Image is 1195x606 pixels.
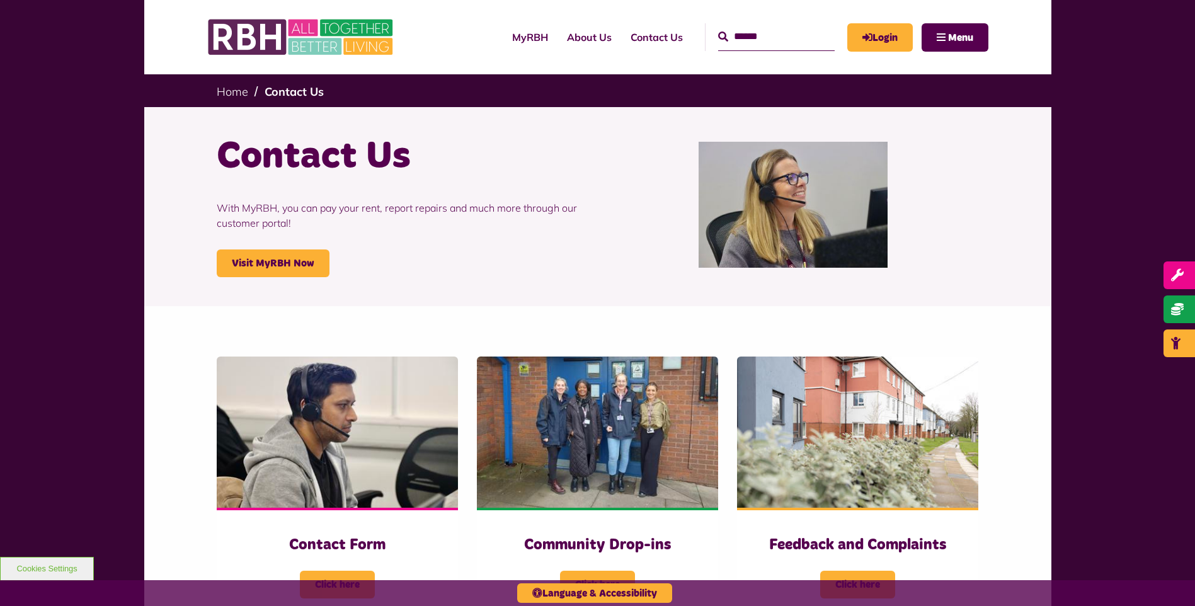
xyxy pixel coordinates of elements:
span: Click here [560,571,635,598]
img: Heywood Drop In 2024 [477,357,718,508]
img: SAZMEDIA RBH 22FEB24 97 [737,357,978,508]
img: Contact Centre February 2024 (4) [217,357,458,508]
span: Click here [300,571,375,598]
button: Navigation [922,23,988,52]
iframe: Netcall Web Assistant for live chat [1138,549,1195,606]
a: Visit MyRBH Now [217,249,329,277]
span: Click here [820,571,895,598]
h3: Feedback and Complaints [762,535,953,555]
a: Home [217,84,248,99]
a: About Us [557,20,621,54]
img: Contact Centre February 2024 (1) [699,142,888,268]
p: With MyRBH, you can pay your rent, report repairs and much more through our customer portal! [217,181,588,249]
a: Contact Us [621,20,692,54]
a: MyRBH [847,23,913,52]
img: RBH [207,13,396,62]
h1: Contact Us [217,132,588,181]
a: MyRBH [503,20,557,54]
button: Language & Accessibility [517,583,672,603]
h3: Community Drop-ins [502,535,693,555]
a: Contact Us [265,84,324,99]
h3: Contact Form [242,535,433,555]
span: Menu [948,33,973,43]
